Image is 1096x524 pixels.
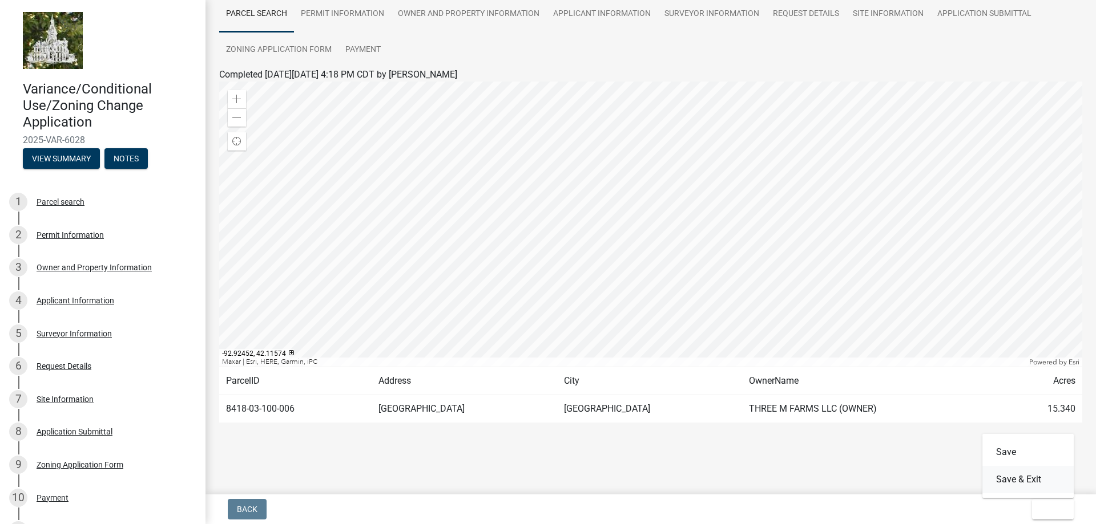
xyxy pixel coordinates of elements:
td: ParcelID [219,367,372,395]
h4: Variance/Conditional Use/Zoning Change Application [23,81,196,130]
td: Address [372,367,557,395]
div: Zoom out [228,108,246,127]
div: Applicant Information [37,296,114,304]
td: [GEOGRAPHIC_DATA] [557,395,743,423]
button: Notes [104,148,148,169]
button: View Summary [23,148,100,169]
span: Back [237,505,257,514]
div: Parcel search [37,198,84,206]
span: Exit [1041,505,1058,514]
td: 8418-03-100-006 [219,395,372,423]
div: 9 [9,456,27,474]
button: Save [982,438,1074,466]
div: Powered by [1026,358,1082,367]
td: 15.340 [1005,395,1082,423]
div: 2 [9,226,27,244]
div: 8 [9,423,27,441]
wm-modal-confirm: Notes [104,155,148,164]
div: 4 [9,291,27,310]
button: Save & Exit [982,466,1074,493]
div: Find my location [228,132,246,151]
a: Esri [1069,358,1079,366]
div: Maxar | Esri, HERE, Garmin, iPC [219,358,1026,367]
span: 2025-VAR-6028 [23,135,183,145]
div: Application Submittal [37,428,112,436]
td: OwnerName [742,367,1005,395]
td: THREE M FARMS LLC (OWNER) [742,395,1005,423]
div: Zoning Application Form [37,461,123,469]
td: Acres [1005,367,1082,395]
td: City [557,367,743,395]
img: Marshall County, Iowa [23,12,83,69]
div: Payment [37,494,68,502]
button: Exit [1032,499,1074,519]
div: Site Information [37,395,94,403]
a: Payment [339,32,388,68]
div: Surveyor Information [37,330,112,338]
div: 1 [9,193,27,211]
div: 6 [9,357,27,375]
div: 7 [9,390,27,408]
button: Back [228,499,267,519]
wm-modal-confirm: Summary [23,155,100,164]
span: Completed [DATE][DATE] 4:18 PM CDT by [PERSON_NAME] [219,69,457,80]
div: Permit Information [37,231,104,239]
div: Request Details [37,362,91,370]
a: Zoning Application Form [219,32,339,68]
div: 10 [9,489,27,507]
div: Exit [982,434,1074,498]
td: [GEOGRAPHIC_DATA] [372,395,557,423]
div: 5 [9,324,27,343]
div: Zoom in [228,90,246,108]
div: Owner and Property Information [37,263,152,271]
div: 3 [9,258,27,277]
